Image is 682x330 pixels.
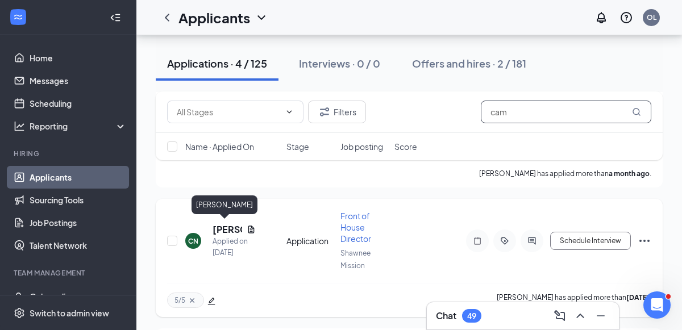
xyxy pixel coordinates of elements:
[643,291,671,319] iframe: Intercom live chat
[160,11,174,24] svg: ChevronLeft
[30,47,127,69] a: Home
[30,307,109,319] div: Switch to admin view
[340,211,371,244] span: Front of House Director
[299,56,380,70] div: Interviews · 0 / 0
[498,236,511,245] svg: ActiveTag
[30,291,117,302] div: Onboarding
[497,293,651,308] p: [PERSON_NAME] has applied more than .
[30,189,127,211] a: Sourcing Tools
[213,223,242,236] h5: [PERSON_NAME]
[167,56,267,70] div: Applications · 4 / 125
[110,12,121,23] svg: Collapse
[412,56,526,70] div: Offers and hires · 2 / 181
[647,12,656,22] div: OL
[30,166,127,189] a: Applicants
[481,101,651,123] input: Search in applications
[594,309,608,323] svg: Minimize
[553,309,567,323] svg: ComposeMessage
[14,149,124,158] div: Hiring
[436,310,456,322] h3: Chat
[286,141,309,152] span: Stage
[247,225,256,234] svg: Document
[550,232,631,250] button: Schedule Interview
[285,107,294,116] svg: ChevronDown
[30,234,127,257] a: Talent Network
[30,120,127,132] div: Reporting
[30,211,127,234] a: Job Postings
[178,8,250,27] h1: Applicants
[479,169,651,178] p: [PERSON_NAME] has applied more than .
[609,169,650,178] b: a month ago
[467,311,476,321] div: 49
[594,11,608,24] svg: Notifications
[551,307,569,325] button: ComposeMessage
[626,293,650,302] b: [DATE]
[192,195,257,214] div: [PERSON_NAME]
[638,234,651,248] svg: Ellipses
[592,307,610,325] button: Minimize
[188,236,198,246] div: CN
[188,296,197,305] svg: Cross
[185,141,254,152] span: Name · Applied On
[471,236,484,245] svg: Note
[30,69,127,92] a: Messages
[14,268,124,278] div: Team Management
[255,11,268,24] svg: ChevronDown
[207,297,215,305] span: edit
[632,107,641,116] svg: MagnifyingGlass
[340,141,383,152] span: Job posting
[308,101,366,123] button: Filter Filters
[571,307,589,325] button: ChevronUp
[14,120,25,132] svg: Analysis
[340,249,371,270] span: Shawnee Mission
[213,236,256,258] div: Applied on [DATE]
[286,235,334,247] div: Application
[30,92,127,115] a: Scheduling
[13,11,24,23] svg: WorkstreamLogo
[174,295,185,305] span: 5/5
[14,307,25,319] svg: Settings
[619,11,633,24] svg: QuestionInfo
[573,309,587,323] svg: ChevronUp
[394,141,417,152] span: Score
[14,291,25,302] svg: UserCheck
[177,106,280,118] input: All Stages
[525,236,539,245] svg: ActiveChat
[318,105,331,119] svg: Filter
